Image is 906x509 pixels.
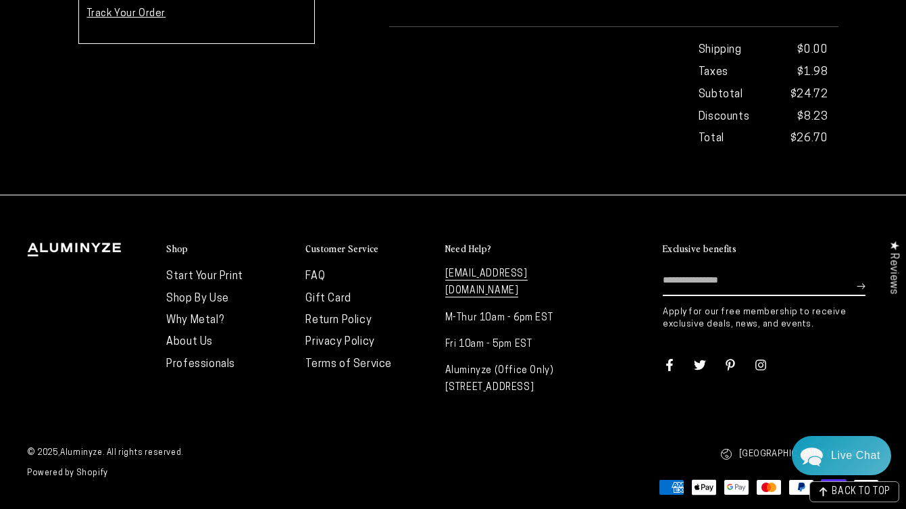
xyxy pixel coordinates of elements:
a: About Us [166,337,213,347]
div: Click to open Judge.me floating reviews tab [880,230,906,305]
h2: Customer Service [305,243,378,255]
strong: $26.70 [790,129,828,149]
a: Track Your Order [87,9,166,19]
span: $1.98 [797,63,828,82]
strong: Subtotal [699,85,743,105]
p: Aluminyze (Office Only) [STREET_ADDRESS] [445,362,571,396]
span: $24.72 [790,85,828,105]
a: Professionals [166,359,235,370]
h2: Shop [166,243,188,255]
a: Return Policy [305,315,372,326]
a: Send a Message [91,384,196,406]
strong: Shipping [699,41,742,60]
strong: Discounts [699,107,749,127]
span: We run on [103,364,183,371]
strong: Taxes [699,63,728,82]
button: [GEOGRAPHIC_DATA] (USD $) [720,439,879,468]
summary: Need Help? [445,243,571,256]
span: [GEOGRAPHIC_DATA] (USD $) [739,446,860,462]
p: M-Thur 10am - 6pm EST [445,310,571,326]
h2: Need Help? [445,243,492,255]
img: John [126,20,161,55]
div: Contact Us Directly [831,436,880,475]
a: Start Your Print [166,271,243,282]
summary: Shop [166,243,292,256]
a: Aluminyze [60,449,102,457]
a: Why Metal? [166,315,224,326]
summary: Customer Service [305,243,431,256]
div: Chat widget toggle [792,436,891,475]
button: Subscribe [857,266,865,306]
a: [EMAIL_ADDRESS][DOMAIN_NAME] [445,269,528,297]
img: Helga [155,20,190,55]
a: Gift Card [305,293,351,304]
h2: Exclusive benefits [663,243,736,255]
span: Re:amaze [145,362,182,372]
summary: Exclusive benefits [663,243,879,256]
span: $8.23 [797,107,828,127]
a: Terms of Service [305,359,392,370]
p: Apply for our free membership to receive exclusive deals, news, and events. [663,306,879,331]
a: Shop By Use [166,293,229,304]
div: We usually reply in a few hours. [20,63,268,74]
a: Privacy Policy [305,337,374,347]
span: BACK TO TOP [832,487,890,497]
a: Powered by Shopify [27,469,108,477]
span: $0.00 [797,41,828,60]
p: Fri 10am - 5pm EST [445,336,571,353]
small: © 2025, . All rights reserved. [27,443,453,464]
img: Marie J [98,20,133,55]
strong: Total [699,129,724,149]
a: FAQ [305,271,325,282]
